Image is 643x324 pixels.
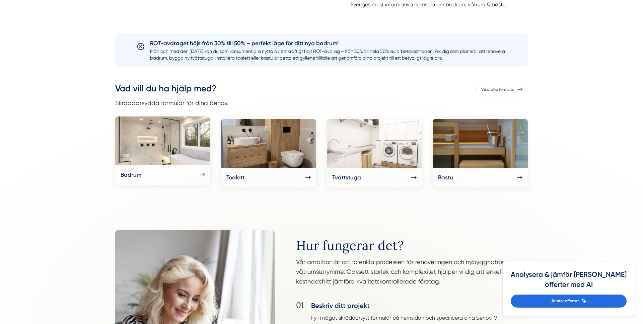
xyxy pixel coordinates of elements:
a: Visa alla formulär [476,83,528,96]
a: Bastu Bastu [433,119,528,187]
img: Badrum [115,116,210,165]
a: Jämför offerter [511,295,627,308]
img: Toalett [221,119,316,168]
span: Jämför offerter [551,298,579,304]
h5: Badrum [121,170,141,179]
h5: ROT-avdraget höjs från 30% till 50% – perfekt läge för ditt nya badrum! [150,39,506,48]
p: Skräddarsydda formulär för dina behov. [115,98,228,108]
a: Toalett Toalett [221,119,316,187]
span: Visa alla formulär [481,86,515,93]
img: Tvättstuga [327,119,422,168]
a: Badrum Badrum [115,116,210,185]
p: Vår ambition är att förenkla processen för renoveringen och nybyggnation av våtrumsutrymme. Oavse... [296,257,528,290]
h5: Toalett [226,173,244,182]
a: Tvättstuga Tvättstuga [327,119,422,187]
h4: Analysera & jämför [PERSON_NAME] offerter med AI [511,269,627,295]
p: Från och med den [DATE] kan du som konsument dra nytta av ett kraftigt höjt ROT-avdrag – från 30%... [150,48,506,61]
img: Bastu [433,119,528,168]
h5: Tvättstuga [332,173,361,182]
h3: Vad vill du ha hjälp med? [115,83,228,98]
h2: Hur fungerar det? [296,238,528,257]
h5: Bastu [438,173,453,182]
